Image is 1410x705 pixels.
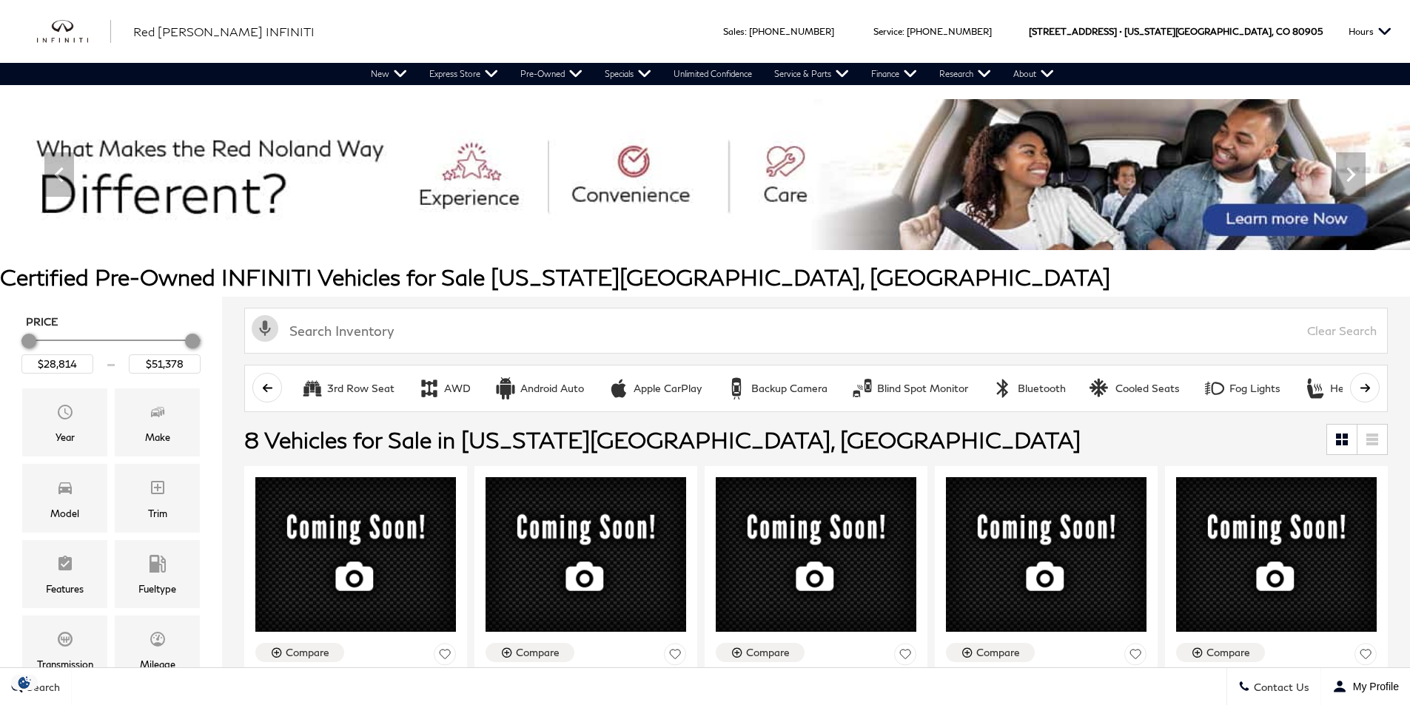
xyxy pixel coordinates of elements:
[56,475,74,505] span: Model
[1195,373,1289,404] button: Fog LightsFog Lights
[21,334,36,348] div: Minimum Price
[486,373,592,404] button: Android AutoAndroid Auto
[56,627,74,656] span: Transmission
[763,63,860,85] a: Service & Parts
[21,354,93,374] input: Minimum
[745,26,747,37] span: :
[244,308,1388,354] input: Search Inventory
[976,646,1020,659] div: Compare
[1350,373,1380,402] button: scroll right
[594,63,662,85] a: Specials
[22,464,107,532] div: ModelModel
[138,581,176,597] div: Fueltype
[1115,382,1180,395] div: Cooled Seats
[23,681,60,693] span: Search
[115,388,200,456] div: MakeMake
[56,429,75,445] div: Year
[634,382,702,395] div: Apple CarPlay
[1029,26,1323,37] a: [STREET_ADDRESS] • [US_STATE][GEOGRAPHIC_DATA], CO 80905
[1347,681,1399,692] span: My Profile
[37,656,93,672] div: Transmission
[149,475,167,505] span: Trim
[716,477,916,632] img: 2022 INFINITI QX60 LUXE
[494,377,517,399] div: Android Auto
[1321,668,1410,705] button: Open user profile menu
[255,643,344,662] button: Compare Vehicle
[688,223,702,237] span: Go to slide 2
[751,382,827,395] div: Backup Camera
[1354,643,1377,670] button: Save Vehicle
[894,643,916,670] button: Save Vehicle
[410,373,479,404] button: AWDAWD
[746,646,790,659] div: Compare
[56,399,74,429] span: Year
[37,20,111,44] img: INFINITI
[1330,382,1397,395] div: Heated Seats
[486,477,686,632] img: 2021 INFINITI QX50 ESSENTIAL
[252,373,282,402] button: scroll left
[662,63,763,85] a: Unlimited Confidence
[608,377,630,399] div: Apple CarPlay
[444,382,471,395] div: AWD
[301,377,323,399] div: 3rd Row Seat
[26,315,196,328] h5: Price
[928,63,1002,85] a: Research
[115,464,200,532] div: TrimTrim
[946,477,1147,632] img: 2024 INFINITI QX55 SENSORY
[37,20,111,44] a: infiniti
[1206,646,1250,659] div: Compare
[44,152,74,197] div: Previous
[1124,643,1147,670] button: Save Vehicle
[1304,377,1326,399] div: Heated Seats
[851,377,873,399] div: Blind Spot Monitor
[843,373,976,404] button: Blind Spot MonitorBlind Spot Monitor
[984,373,1074,404] button: BluetoothBluetooth
[877,382,968,395] div: Blind Spot Monitor
[1176,643,1265,662] button: Compare Vehicle
[664,643,686,670] button: Save Vehicle
[749,26,834,37] a: [PHONE_NUMBER]
[255,477,456,632] img: 2021 INFINITI QX50 ESSENTIAL
[22,388,107,456] div: YearYear
[129,354,201,374] input: Maximum
[293,373,403,404] button: 3rd Row Seat3rd Row Seat
[22,540,107,608] div: FeaturesFeatures
[1229,382,1280,395] div: Fog Lights
[7,675,41,690] section: Click to Open Cookie Consent Modal
[185,334,200,348] div: Maximum Price
[149,551,167,581] span: Fueltype
[145,429,170,445] div: Make
[1250,681,1309,693] span: Contact Us
[286,646,329,659] div: Compare
[133,24,315,38] span: Red [PERSON_NAME] INFINITI
[1002,63,1065,85] a: About
[1176,477,1377,632] img: 2024 INFINITI QX50 SPORT
[486,643,574,662] button: Compare Vehicle
[708,223,723,237] span: Go to slide 3
[1203,377,1226,399] div: Fog Lights
[418,377,440,399] div: AWD
[148,505,167,522] div: Trim
[1081,373,1188,404] button: Cooled SeatsCooled Seats
[907,26,992,37] a: [PHONE_NUMBER]
[520,382,584,395] div: Android Auto
[149,627,167,656] span: Mileage
[509,63,594,85] a: Pre-Owned
[725,377,748,399] div: Backup Camera
[133,23,315,41] a: Red [PERSON_NAME] INFINITI
[716,643,805,662] button: Compare Vehicle
[1090,377,1112,399] div: Cooled Seats
[729,223,744,237] span: Go to slide 4
[244,426,1081,453] span: 8 Vehicles for Sale in [US_STATE][GEOGRAPHIC_DATA], [GEOGRAPHIC_DATA]
[1336,152,1366,197] div: Next
[21,328,201,374] div: Price
[902,26,904,37] span: :
[1296,373,1406,404] button: Heated SeatsHeated Seats
[360,63,1065,85] nav: Main Navigation
[50,505,79,522] div: Model
[667,223,682,237] span: Go to slide 1
[992,377,1014,399] div: Bluetooth
[7,675,41,690] img: Opt-Out Icon
[717,373,836,404] button: Backup CameraBackup Camera
[723,26,745,37] span: Sales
